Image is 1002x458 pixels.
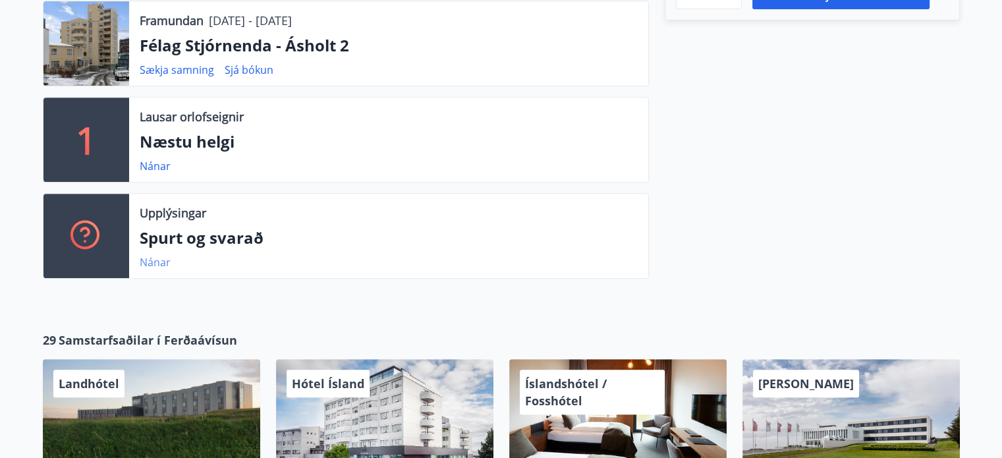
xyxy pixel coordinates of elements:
p: Upplýsingar [140,204,206,221]
p: Félag Stjórnenda - Ásholt 2 [140,34,638,57]
a: Nánar [140,159,171,173]
span: Landhótel [59,376,119,391]
p: Lausar orlofseignir [140,108,244,125]
span: [PERSON_NAME] [758,376,854,391]
p: Næstu helgi [140,130,638,153]
span: Samstarfsaðilar í Ferðaávísun [59,331,237,349]
span: Íslandshótel / Fosshótel [525,376,607,409]
a: Sækja samning [140,63,214,77]
a: Sjá bókun [225,63,273,77]
p: Spurt og svarað [140,227,638,249]
span: Hótel Ísland [292,376,364,391]
p: 1 [76,115,97,165]
p: [DATE] - [DATE] [209,12,292,29]
p: Framundan [140,12,204,29]
a: Nánar [140,255,171,270]
span: 29 [43,331,56,349]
